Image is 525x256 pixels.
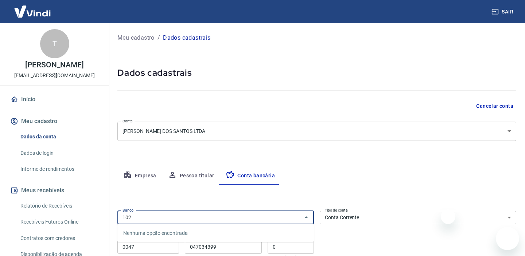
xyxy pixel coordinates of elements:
[17,129,100,144] a: Dados da conta
[9,91,100,107] a: Início
[162,167,220,185] button: Pessoa titular
[117,67,516,79] h5: Dados cadastrais
[117,34,155,42] a: Meu cadastro
[273,237,298,243] label: Dígito da conta
[17,162,100,177] a: Informe de rendimentos
[122,237,157,243] label: Agência (sem dígito)
[17,214,100,229] a: Recebíveis Futuros Online
[157,34,160,42] p: /
[190,237,221,243] label: Conta (sem dígito)
[325,208,348,213] label: Tipo de conta
[441,209,455,224] iframe: Fechar mensagem
[117,224,314,242] div: Nenhuma opção encontrada
[17,146,100,161] a: Dados de login
[40,29,69,58] div: T
[117,167,162,185] button: Empresa
[117,122,516,141] div: [PERSON_NAME] DOS SANTOS LTDA
[17,231,100,246] a: Contratos com credores
[9,113,100,129] button: Meu cadastro
[14,72,95,79] p: [EMAIL_ADDRESS][DOMAIN_NAME]
[163,34,210,42] p: Dados cadastrais
[9,182,100,198] button: Meus recebíveis
[17,198,100,213] a: Relatório de Recebíveis
[473,99,516,113] button: Cancelar conta
[122,208,133,213] label: Banco
[301,212,311,222] button: Fechar
[122,118,133,124] label: Conta
[9,0,56,23] img: Vindi
[490,5,516,19] button: Sair
[220,167,281,185] button: Conta bancária
[496,227,519,250] iframe: Botão para abrir a janela de mensagens
[25,61,83,69] p: [PERSON_NAME]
